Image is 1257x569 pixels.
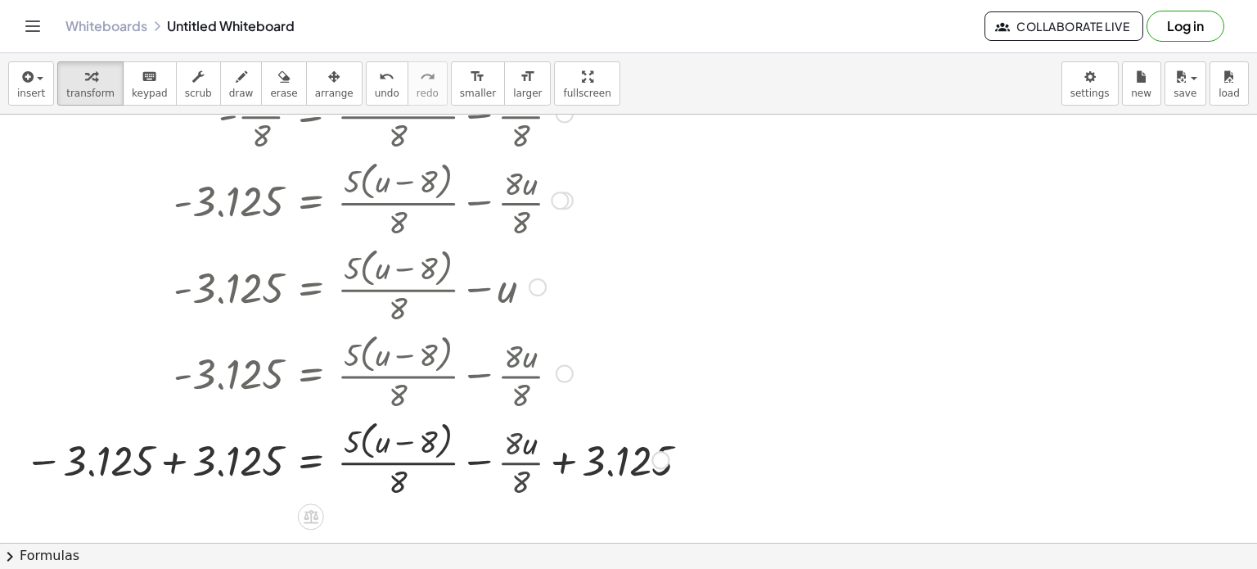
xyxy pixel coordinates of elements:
button: Log in [1147,11,1224,42]
button: arrange [306,61,363,106]
span: settings [1070,88,1110,99]
button: Toggle navigation [20,13,46,39]
button: load [1210,61,1249,106]
span: erase [270,88,297,99]
div: Apply the same math to both sides of the equation [298,504,324,530]
span: scrub [185,88,212,99]
button: save [1165,61,1206,106]
span: redo [417,88,439,99]
span: draw [229,88,254,99]
i: format_size [470,67,485,87]
span: new [1131,88,1151,99]
span: smaller [460,88,496,99]
button: draw [220,61,263,106]
button: new [1122,61,1161,106]
i: undo [379,67,394,87]
span: insert [17,88,45,99]
span: transform [66,88,115,99]
button: format_sizelarger [504,61,551,106]
button: transform [57,61,124,106]
span: save [1174,88,1196,99]
i: redo [420,67,435,87]
button: settings [1061,61,1119,106]
button: fullscreen [554,61,619,106]
span: undo [375,88,399,99]
i: format_size [520,67,535,87]
button: redoredo [408,61,448,106]
span: larger [513,88,542,99]
button: format_sizesmaller [451,61,505,106]
span: fullscreen [563,88,610,99]
i: keyboard [142,67,157,87]
button: scrub [176,61,221,106]
button: Collaborate Live [984,11,1143,41]
span: arrange [315,88,354,99]
span: Collaborate Live [998,19,1129,34]
a: Whiteboards [65,18,147,34]
span: keypad [132,88,168,99]
span: load [1219,88,1240,99]
button: erase [261,61,306,106]
button: insert [8,61,54,106]
button: undoundo [366,61,408,106]
button: keyboardkeypad [123,61,177,106]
